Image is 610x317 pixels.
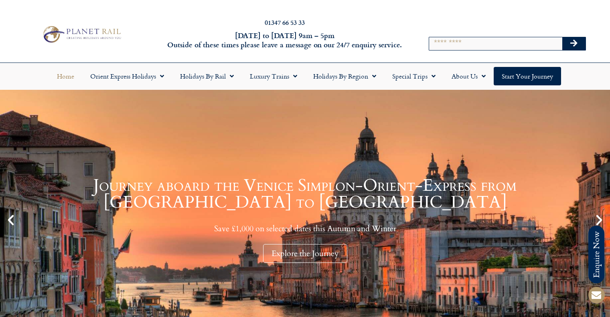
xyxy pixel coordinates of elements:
h1: Journey aboard the Venice Simplon-Orient-Express from [GEOGRAPHIC_DATA] to [GEOGRAPHIC_DATA] [20,177,590,211]
a: Holidays by Region [305,67,384,85]
div: Explore the Journey [263,244,347,263]
a: Holidays by Rail [172,67,242,85]
div: Next slide [592,213,606,227]
img: Planet Rail Train Holidays Logo [40,24,123,44]
a: Special Trips [384,67,444,85]
a: Luxury Trains [242,67,305,85]
button: Search [562,37,586,50]
a: Orient Express Holidays [82,67,172,85]
nav: Menu [4,67,606,85]
p: Save £1,000 on selected dates this Autumn and Winter [20,224,590,234]
h6: [DATE] to [DATE] 9am – 5pm Outside of these times please leave a message on our 24/7 enquiry serv... [165,31,405,50]
a: About Us [444,67,494,85]
a: Start your Journey [494,67,561,85]
a: 01347 66 53 33 [265,18,305,27]
a: Home [49,67,82,85]
div: Previous slide [4,213,18,227]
